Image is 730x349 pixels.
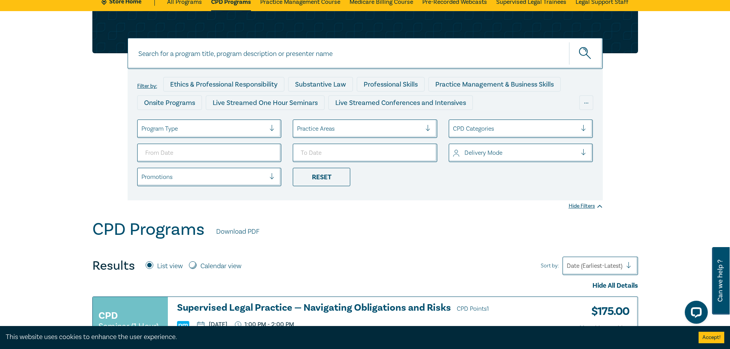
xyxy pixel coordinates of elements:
[541,262,559,270] span: Sort by:
[6,332,687,342] div: This website uses cookies to enhance the user experience.
[177,303,492,314] a: Supervised Legal Practice — Navigating Obligations and Risks CPD Points1
[163,77,284,92] div: Ethics & Professional Responsibility
[579,324,630,333] button: Add to wishlist
[579,95,593,110] div: ...
[141,173,143,181] input: select
[177,321,189,328] img: Practice Management & Business Skills
[98,309,118,323] h3: CPD
[567,262,568,270] input: Sort by
[98,323,159,330] small: Seminar (1 Hour)
[137,114,259,128] div: Live Streamed Practical Workshops
[699,332,724,343] button: Accept cookies
[92,258,135,274] h4: Results
[157,261,183,271] label: List view
[128,38,603,69] input: Search for a program title, program description or presenter name
[717,252,724,310] span: Can we help ?
[428,77,561,92] div: Practice Management & Business Skills
[177,303,492,314] h3: Supervised Legal Practice — Navigating Obligations and Risks
[137,144,282,162] input: From Date
[354,114,438,128] div: 10 CPD Point Packages
[137,83,157,89] label: Filter by:
[453,149,454,157] input: select
[200,261,241,271] label: Calendar view
[293,144,437,162] input: To Date
[206,95,325,110] div: Live Streamed One Hour Seminars
[197,321,227,328] p: [DATE]
[92,220,205,239] h1: CPD Programs
[328,95,473,110] div: Live Streamed Conferences and Intensives
[288,77,353,92] div: Substantive Law
[141,125,143,133] input: select
[293,168,350,186] div: Reset
[297,125,299,133] input: select
[442,114,513,128] div: National Programs
[235,321,294,328] p: 1:00 PM - 2:00 PM
[457,305,489,313] span: CPD Points 1
[679,298,711,330] iframe: LiveChat chat widget
[357,77,425,92] div: Professional Skills
[216,227,259,237] a: Download PDF
[586,303,630,320] h3: $ 175.00
[137,95,202,110] div: Onsite Programs
[569,202,603,210] div: Hide Filters
[262,114,351,128] div: Pre-Recorded Webcasts
[453,125,454,133] input: select
[92,281,638,291] div: Hide All Details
